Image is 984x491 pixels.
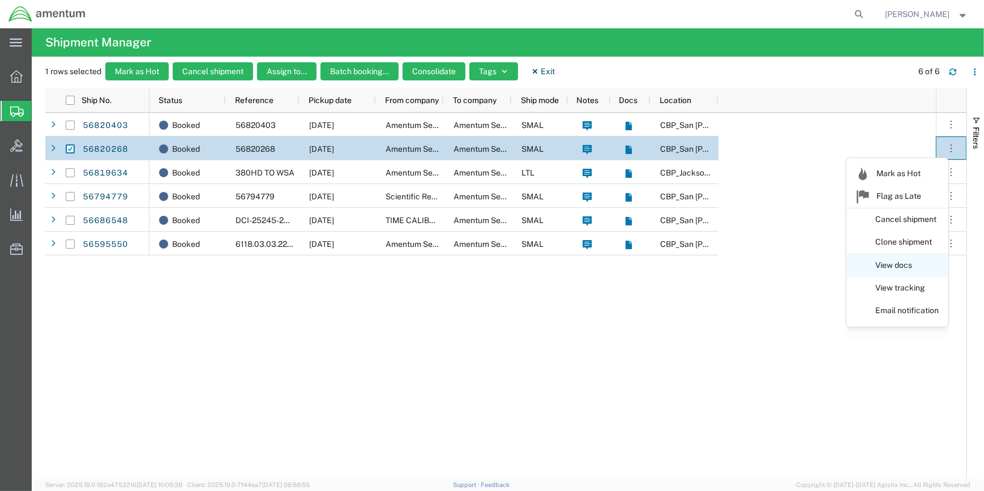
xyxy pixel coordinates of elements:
[105,62,169,80] button: Mark as Hot
[619,96,638,105] span: Docs
[82,117,129,135] a: 56820403
[576,96,598,105] span: Notes
[469,62,518,80] button: Tags
[320,62,399,80] button: Batch booking...
[236,168,294,177] span: 380HD TO WSA
[660,121,844,130] span: CBP_San Angelo, TX_WSA
[172,161,200,185] span: Booked
[82,140,129,159] a: 56820268
[172,208,200,232] span: Booked
[453,481,481,488] a: Support
[972,127,981,149] span: Filters
[386,168,470,177] span: Amentum Services, Inc.
[386,121,469,130] span: Amentum Services, Inc
[309,168,334,177] span: 09/15/2025
[385,96,439,105] span: From company
[82,236,129,254] a: 56595550
[453,96,497,105] span: To company
[8,6,86,23] img: logo
[521,168,534,177] span: LTL
[159,96,182,105] span: Status
[235,96,273,105] span: Reference
[521,144,544,153] span: SMAL
[521,216,544,225] span: SMAL
[172,113,200,137] span: Booked
[660,216,844,225] span: CBP_San Angelo, TX_WSA
[309,192,334,201] span: 09/11/2025
[847,301,948,321] a: Email notification
[309,240,334,249] span: 08/25/2025
[45,66,101,78] span: 1 rows selected
[309,216,334,225] span: 09/02/2025
[262,481,310,488] span: [DATE] 09:58:55
[236,240,354,249] span: 6118.03.03.2219.000.WSA.0000
[918,66,940,78] div: 6 of 6
[847,210,948,230] a: Cancel shipment
[187,481,310,488] span: Client: 2025.19.0-7f44ea7
[172,137,200,161] span: Booked
[386,240,469,249] span: Amentum Services, Inc
[236,144,275,153] span: 56820268
[660,168,808,177] span: CBP_Jacksonville, FL_SER
[660,240,844,249] span: CBP_San Angelo, TX_WSA
[309,144,334,153] span: 09/15/2025
[236,192,275,201] span: 56794779
[82,164,129,182] a: 56819634
[660,144,844,153] span: CBP_San Angelo, TX_WSA
[82,188,129,206] a: 56794779
[172,232,200,256] span: Booked
[172,185,200,208] span: Booked
[82,212,129,230] a: 56686548
[236,216,309,225] span: DCI-25245-200233
[309,121,334,130] span: 09/15/2025
[847,278,948,298] a: View tracking
[454,240,537,249] span: Amentum Services, Inc
[660,96,691,105] span: Location
[257,62,316,80] button: Assign to...
[521,240,544,249] span: SMAL
[454,121,537,130] span: Amentum Services, Inc
[45,28,151,57] h4: Shipment Manager
[82,96,112,105] span: Ship No.
[847,185,948,208] a: Flag as Late
[454,216,538,225] span: Amentum Services, Inc.
[309,96,352,105] span: Pickup date
[521,121,544,130] span: SMAL
[521,96,559,105] span: Ship mode
[403,62,465,80] button: Consolidate
[45,481,182,488] span: Server: 2025.19.0-192a4753216
[481,481,510,488] a: Feedback
[885,7,969,21] button: [PERSON_NAME]
[454,168,537,177] span: Amentum Services, Inc
[454,144,537,153] span: Amentum Services, Inc
[847,255,948,276] a: View docs
[386,192,523,201] span: Scientific Research Corporation (SRC)
[173,62,253,80] button: Cancel shipment
[796,480,970,490] span: Copyright © [DATE]-[DATE] Agistix Inc., All Rights Reserved
[847,163,948,185] a: Mark as Hot
[236,121,276,130] span: 56820403
[660,192,844,201] span: CBP_San Angelo, TX_WSA
[454,192,538,201] span: Amentum Services, Inc.
[386,144,469,153] span: Amentum Services, Inc
[521,192,544,201] span: SMAL
[522,62,564,80] button: Exit
[847,232,948,253] a: Clone shipment
[386,216,463,225] span: TIME CALIBRATIONS
[885,8,950,20] span: Donald Frederiksen
[136,481,182,488] span: [DATE] 10:05:38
